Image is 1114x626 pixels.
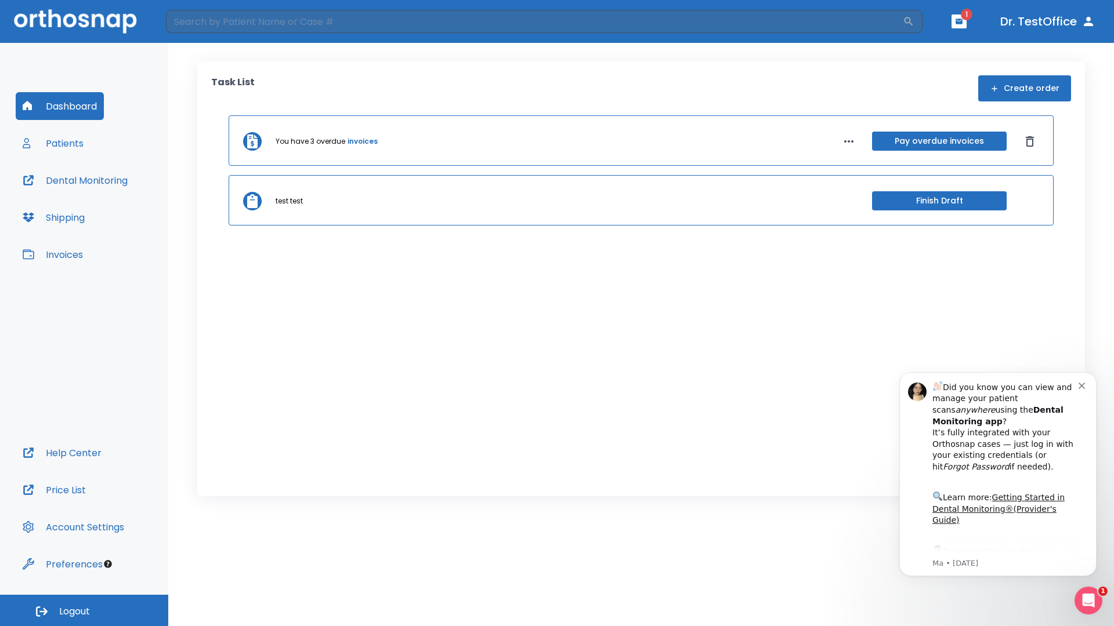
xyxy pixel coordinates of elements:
[103,559,113,569] div: Tooltip anchor
[197,25,206,34] button: Dismiss notification
[166,10,903,33] input: Search by Patient Name or Case #
[16,439,108,467] button: Help Center
[961,9,972,20] span: 1
[276,196,303,206] p: test test
[50,203,197,214] p: Message from Ma, sent 3w ago
[276,136,345,147] p: You have 3 overdue
[996,11,1100,32] button: Dr. TestOffice
[16,241,90,268] button: Invoices
[50,192,154,213] a: App Store
[872,132,1007,151] button: Pay overdue invoices
[978,75,1071,101] button: Create order
[14,9,137,33] img: Orthosnap
[59,605,90,618] span: Logout
[1021,132,1039,151] button: Dismiss
[16,166,135,194] button: Dental Monitoring
[348,136,378,147] a: invoices
[50,189,197,248] div: Download the app: | ​ Let us know if you need help getting started!
[16,129,91,157] button: Patients
[1075,587,1102,614] iframe: Intercom live chat
[1098,587,1108,596] span: 1
[16,550,110,578] button: Preferences
[882,355,1114,595] iframe: Intercom notifications message
[16,92,104,120] button: Dashboard
[16,476,93,504] button: Price List
[16,513,131,541] button: Account Settings
[872,191,1007,210] button: Finish Draft
[211,75,255,101] p: Task List
[16,203,92,231] button: Shipping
